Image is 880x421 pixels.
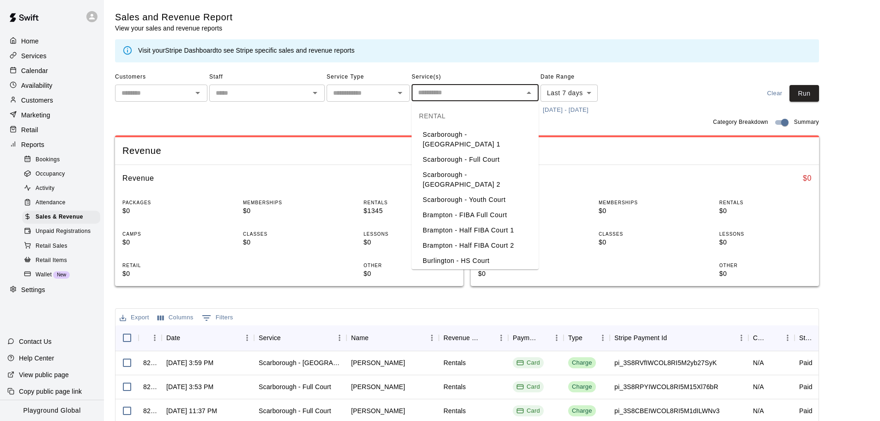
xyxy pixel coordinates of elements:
div: Occupancy [22,168,100,181]
p: Playground Global [23,406,81,415]
a: Retail Items [22,253,104,268]
div: Sales & Revenue [22,211,100,224]
div: Status [795,325,841,351]
p: Copy public page link [19,387,82,396]
div: Retail Items [22,254,100,267]
h5: Sales and Revenue Report [115,11,233,24]
p: RENTALS [719,199,812,206]
button: Menu [781,331,795,345]
div: Type [564,325,610,351]
div: Visit your to see Stripe specific sales and revenue reports [138,46,355,56]
div: Stripe Payment Id [610,325,748,351]
div: Card [516,407,540,415]
div: Status [799,325,814,351]
p: $0 [719,206,812,216]
button: Menu [333,331,346,345]
p: $1345 [364,206,456,216]
div: Card [516,383,540,391]
p: $0 [122,206,215,216]
div: Scarborough - Full Court [259,382,331,391]
button: Sort [369,331,382,344]
div: Revenue Category [439,325,508,351]
div: Scarborough - Shooting Lane 2 [259,358,342,367]
button: [DATE] - [DATE] [540,103,591,117]
div: Service [254,325,346,351]
div: Charge [572,359,592,367]
div: Activity [22,182,100,195]
div: Rentals [443,358,466,367]
div: Card [516,359,540,367]
a: Availability [7,79,97,92]
div: Name [346,325,439,351]
button: Sort [537,331,550,344]
p: PACKAGES [122,199,215,206]
span: Occupancy [36,170,65,179]
div: Jumol Mullings [351,358,405,367]
button: Sort [481,331,494,344]
div: RENTAL [412,105,539,127]
span: Service Type [327,70,410,85]
p: Availability [21,81,53,90]
p: Retail [21,125,38,134]
div: Name [351,325,369,351]
p: RENTALS [364,199,456,206]
div: Payment Method [508,325,564,351]
a: Occupancy [22,167,104,181]
button: Menu [734,331,748,345]
a: Settings [7,283,97,297]
div: Unpaid Registrations [22,225,100,238]
button: Sort [180,331,193,344]
li: Brampton - Half FIBA Court 2 [412,238,539,253]
div: Scarborough - Full Court [259,406,331,415]
p: LESSONS [719,231,812,238]
p: Home [21,37,39,46]
div: Type [568,325,583,351]
li: Scarborough - [GEOGRAPHIC_DATA] 2 [412,167,539,192]
div: Date [162,325,254,351]
button: Open [191,86,204,99]
button: Menu [148,331,162,345]
button: Sort [667,331,680,344]
button: Select columns [155,311,196,325]
div: Bookings [22,153,100,166]
div: Sep 16, 2025, 11:37 PM [166,406,217,415]
div: Attendance [22,196,100,209]
div: Date [166,325,180,351]
div: N/A [753,382,764,391]
button: Sort [281,331,294,344]
p: CLASSES [599,231,691,238]
li: Scarborough - Youth Court [412,192,539,207]
p: Customers [21,96,53,105]
div: Customers [7,93,97,107]
li: Brampton - Half FIBA Court 1 [412,223,539,238]
a: Reports [7,138,97,152]
button: Sort [583,331,595,344]
p: RETAIL [122,262,215,269]
p: $0 [719,238,812,247]
li: Scarborough - [GEOGRAPHIC_DATA] 1 [412,127,539,152]
p: $0 [478,269,570,279]
button: Sort [768,331,781,344]
p: Marketing [21,110,50,120]
a: Home [7,34,97,48]
div: Charge [572,383,592,391]
li: Brampton - FIBA Full Court [412,207,539,223]
button: Menu [494,331,508,345]
div: Service [259,325,281,351]
div: Sep 17, 2025, 3:59 PM [166,358,213,367]
a: Retail Sales [22,239,104,253]
p: MEMBERSHIPS [243,199,335,206]
p: View your sales and revenue reports [115,24,233,33]
div: Rentals [443,406,466,415]
div: N/A [753,406,764,415]
span: Date Range [540,70,621,85]
a: Calendar [7,64,97,78]
span: Staff [209,70,325,85]
a: Sales & Revenue [22,210,104,225]
span: Attendance [36,198,66,207]
p: $0 [243,206,335,216]
div: pi_3S8CBEIWCOL8RI5M1dILWNv3 [614,406,720,415]
p: Contact Us [19,337,52,346]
